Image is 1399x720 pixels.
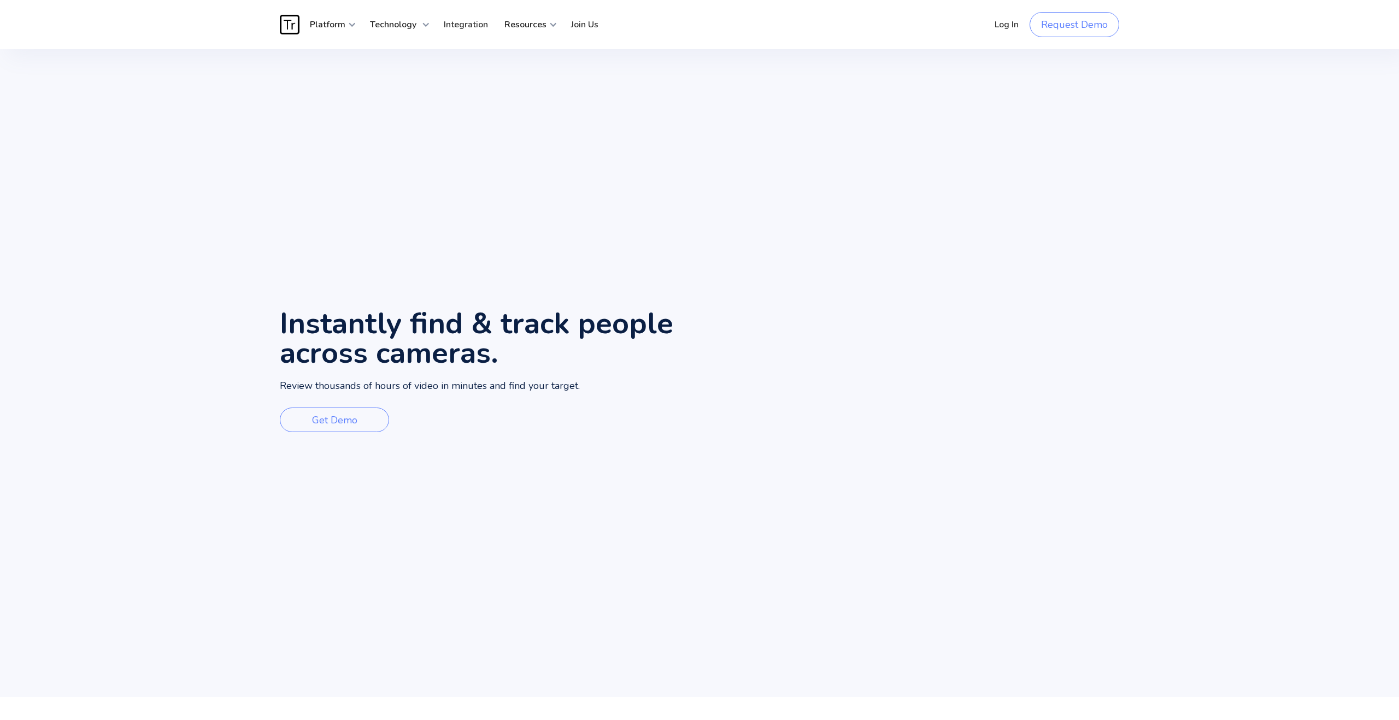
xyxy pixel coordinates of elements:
img: Traces Logo [280,15,299,34]
a: Integration [436,8,496,41]
a: Get Demo [280,408,389,432]
strong: Resources [504,19,546,31]
a: Request Demo [1030,12,1119,37]
strong: Platform [310,19,345,31]
strong: Technology [370,19,416,31]
a: Log In [986,8,1027,41]
a: home [280,15,302,34]
div: Technology [362,8,430,41]
div: Resources [496,8,557,41]
video: Your browser does not support the video tag. [699,49,1399,697]
a: Join Us [563,8,607,41]
div: Platform [302,8,356,41]
p: Review thousands of hours of video in minutes and find your target. [280,379,580,394]
strong: Instantly find & track people across cameras. [280,303,673,373]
